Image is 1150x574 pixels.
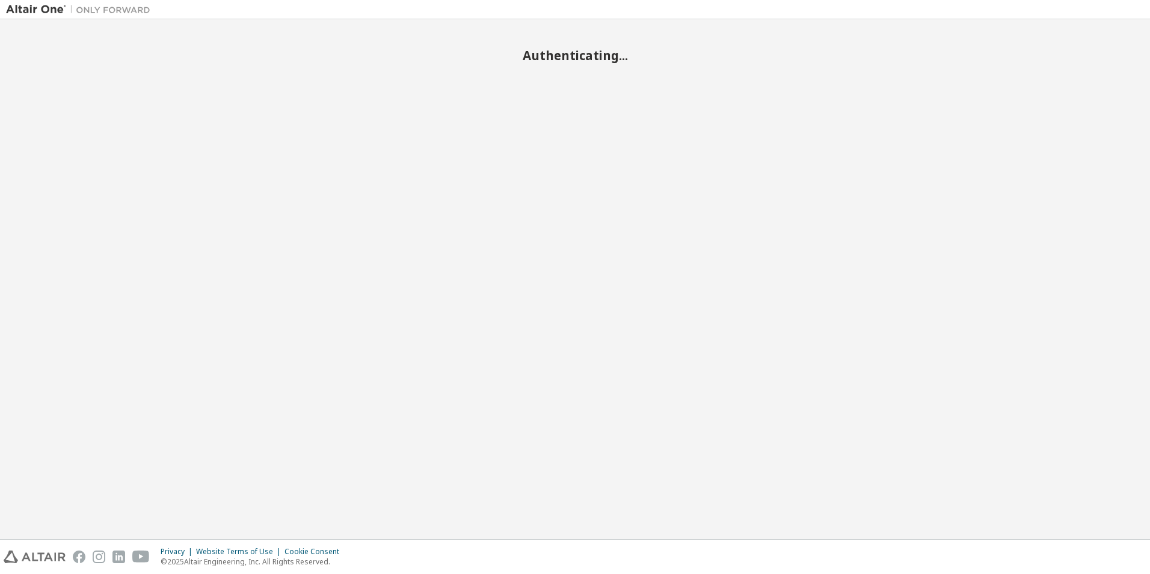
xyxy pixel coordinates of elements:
[93,551,105,563] img: instagram.svg
[73,551,85,563] img: facebook.svg
[161,557,346,567] p: © 2025 Altair Engineering, Inc. All Rights Reserved.
[6,48,1144,63] h2: Authenticating...
[132,551,150,563] img: youtube.svg
[284,547,346,557] div: Cookie Consent
[112,551,125,563] img: linkedin.svg
[196,547,284,557] div: Website Terms of Use
[6,4,156,16] img: Altair One
[161,547,196,557] div: Privacy
[4,551,66,563] img: altair_logo.svg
